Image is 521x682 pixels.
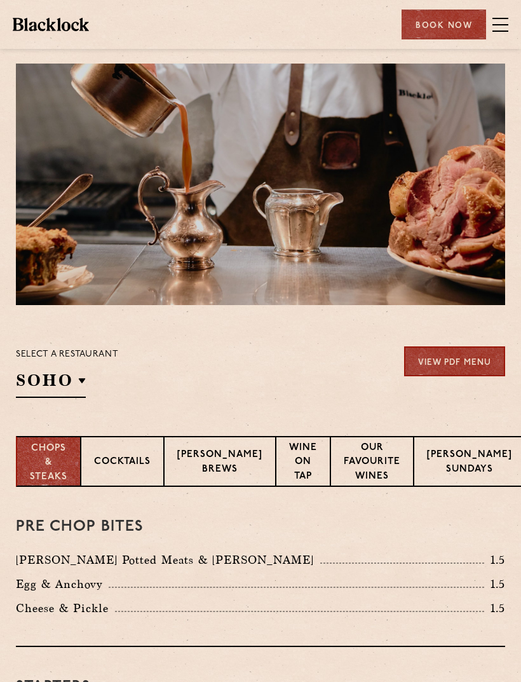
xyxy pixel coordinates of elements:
[16,519,505,535] h3: Pre Chop Bites
[16,551,320,569] p: [PERSON_NAME] Potted Meats & [PERSON_NAME]
[402,10,486,39] div: Book Now
[427,448,512,478] p: [PERSON_NAME] Sundays
[484,576,506,592] p: 1.5
[16,369,86,398] h2: SOHO
[344,441,400,486] p: Our favourite wines
[404,346,505,376] a: View PDF Menu
[16,599,115,617] p: Cheese & Pickle
[94,455,151,471] p: Cocktails
[289,441,317,486] p: Wine on Tap
[30,442,67,485] p: Chops & Steaks
[177,448,262,478] p: [PERSON_NAME] Brews
[484,600,506,617] p: 1.5
[13,18,89,31] img: BL_Textured_Logo-footer-cropped.svg
[16,575,109,593] p: Egg & Anchovy
[16,346,118,363] p: Select a restaurant
[484,552,506,568] p: 1.5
